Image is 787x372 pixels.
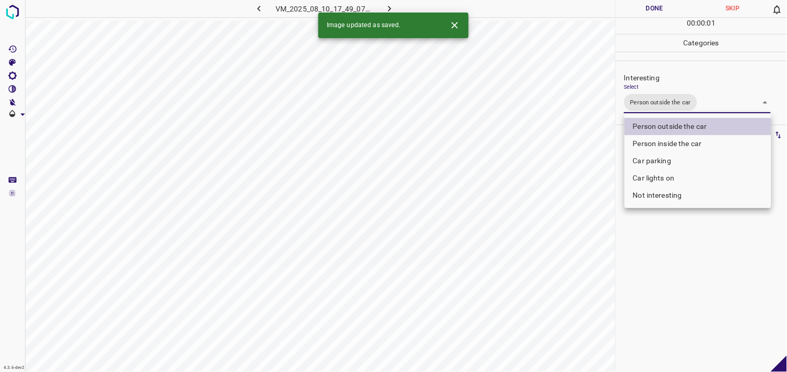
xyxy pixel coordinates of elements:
[625,187,771,204] li: Not interesting
[625,135,771,152] li: Person inside the car
[327,21,401,30] span: Image updated as saved.
[625,118,771,135] li: Person outside the car
[445,16,464,35] button: Close
[625,170,771,187] li: Car lights on
[625,152,771,170] li: Car parking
